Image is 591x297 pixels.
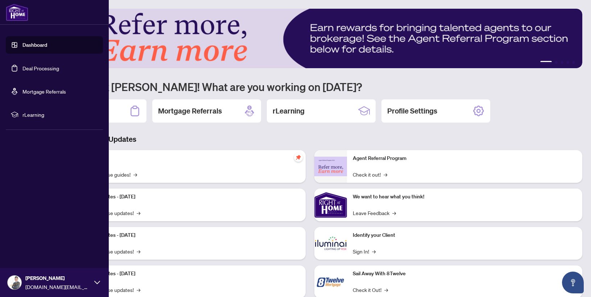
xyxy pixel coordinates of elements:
span: pushpin [294,153,303,162]
button: 3 [561,61,563,64]
a: Mortgage Referrals [22,88,66,95]
img: Slide 0 [38,9,582,68]
span: → [137,286,140,294]
p: Identify your Client [353,231,576,239]
img: Identify your Client [314,227,347,260]
button: Open asap [562,272,584,293]
img: Profile Icon [8,276,21,289]
a: Leave Feedback→ [353,209,396,217]
span: → [384,170,387,178]
button: 4 [566,61,569,64]
p: Sail Away With 8Twelve [353,270,576,278]
button: 1 [540,61,552,64]
span: [DOMAIN_NAME][EMAIL_ADDRESS][DOMAIN_NAME] [25,283,91,291]
p: Platform Updates - [DATE] [76,193,300,201]
p: Agent Referral Program [353,154,576,162]
p: Self-Help [76,154,300,162]
span: → [384,286,388,294]
button: 2 [555,61,558,64]
span: → [372,247,376,255]
span: rLearning [22,111,98,119]
h1: Welcome back [PERSON_NAME]! What are you working on [DATE]? [38,80,582,94]
h3: Brokerage & Industry Updates [38,134,582,144]
span: → [137,247,140,255]
span: → [133,170,137,178]
h2: rLearning [273,106,305,116]
span: [PERSON_NAME] [25,274,91,282]
h2: Mortgage Referrals [158,106,222,116]
a: Check it Out!→ [353,286,388,294]
span: → [392,209,396,217]
h2: Profile Settings [387,106,437,116]
button: 5 [572,61,575,64]
a: Deal Processing [22,65,59,71]
p: Platform Updates - [DATE] [76,270,300,278]
img: logo [6,4,28,21]
img: Agent Referral Program [314,157,347,177]
span: → [137,209,140,217]
a: Dashboard [22,42,47,48]
p: We want to hear what you think! [353,193,576,201]
a: Sign In!→ [353,247,376,255]
p: Platform Updates - [DATE] [76,231,300,239]
a: Check it out!→ [353,170,387,178]
img: We want to hear what you think! [314,189,347,221]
